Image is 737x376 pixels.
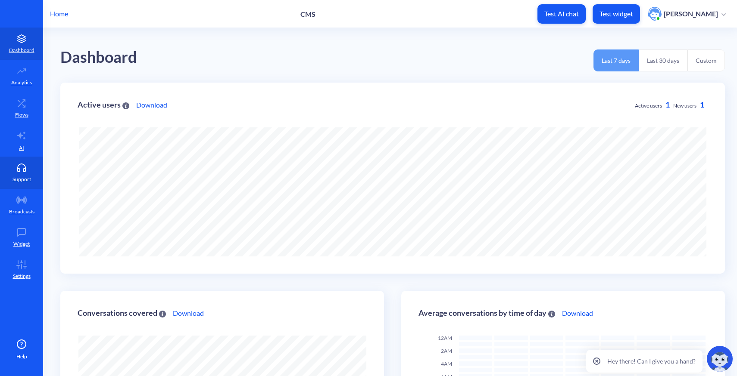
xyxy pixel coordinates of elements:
button: Test widget [593,4,640,24]
button: Last 30 days [639,49,687,71]
p: CMS [300,10,315,18]
p: Test AI chat [544,9,579,18]
p: [PERSON_NAME] [664,9,718,18]
span: New users [673,102,696,109]
a: Download [136,100,167,110]
p: Analytics [11,79,32,86]
span: 1 [665,100,670,109]
span: 4AM [441,361,452,367]
span: Help [16,353,27,361]
p: AI [19,144,24,152]
button: Custom [687,49,725,71]
div: Conversations covered [78,309,166,317]
button: user photo[PERSON_NAME] [643,6,730,22]
p: Dashboard [9,46,34,54]
p: Settings [13,272,31,280]
div: Active users [78,101,129,109]
img: user photo [648,7,662,21]
p: Support [12,176,31,183]
p: Flows [15,111,28,119]
a: Download [173,308,204,318]
span: 2AM [441,348,452,354]
div: Average conversations by time of day [418,309,555,317]
p: Broadcasts [9,208,34,216]
button: Last 7 days [593,49,639,71]
span: Active users [635,102,662,109]
span: 12AM [438,335,452,341]
img: copilot-icon.svg [707,346,733,372]
p: Widget [13,240,30,248]
p: Hey there! Can I give you a hand? [607,357,696,366]
a: Download [562,308,593,318]
span: 1 [700,100,704,109]
p: Home [50,9,68,19]
div: Dashboard [60,45,137,70]
button: Test AI chat [537,4,586,24]
p: Test widget [600,9,633,18]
